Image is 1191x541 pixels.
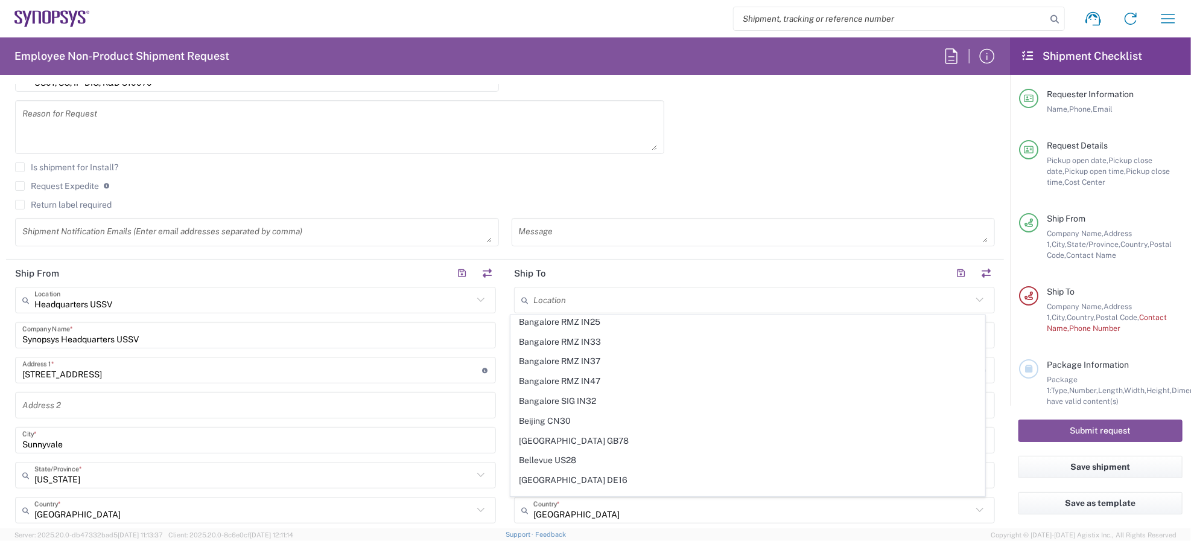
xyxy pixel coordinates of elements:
[1066,251,1116,260] span: Contact Name
[1021,49,1143,63] h2: Shipment Checklist
[15,162,118,172] label: Is shipment for Install?
[15,267,59,280] h2: Ship From
[511,352,985,371] span: Bangalore RMZ IN37
[1047,214,1085,223] span: Ship From
[1051,386,1069,395] span: Type,
[1052,313,1067,322] span: City,
[15,200,112,210] label: Return label required
[1067,313,1096,322] span: Country,
[1047,156,1108,165] span: Pickup open date,
[1018,492,1183,514] button: Save as template
[535,531,566,538] a: Feedback
[1018,456,1183,478] button: Save shipment
[511,313,985,331] span: Bangalore RMZ IN25
[14,531,163,539] span: Server: 2025.20.0-db47332bad5
[168,531,293,539] span: Client: 2025.20.0-8c6e0cf
[1047,229,1104,238] span: Company Name,
[15,181,99,191] label: Request Expedite
[1064,178,1105,187] span: Cost Center
[511,333,985,351] span: Bangalore RMZ IN33
[511,491,985,510] span: [GEOGRAPHIC_DATA] DE20
[1146,386,1172,395] span: Height,
[250,531,293,539] span: [DATE] 12:11:14
[1047,375,1078,395] span: Package 1:
[506,531,536,538] a: Support
[511,471,985,490] span: [GEOGRAPHIC_DATA] DE16
[511,412,985,431] span: Beijing CN30
[1052,240,1067,249] span: City,
[1047,104,1069,114] span: Name,
[511,451,985,470] span: Bellevue US28
[1093,104,1113,114] span: Email
[991,530,1177,540] span: Copyright © [DATE]-[DATE] Agistix Inc., All Rights Reserved
[1069,324,1120,333] span: Phone Number
[1047,360,1129,370] span: Package Information
[1047,302,1104,311] span: Company Name,
[734,7,1046,30] input: Shipment, tracking or reference number
[511,392,985,411] span: Bangalore SIG IN32
[514,267,546,280] h2: Ship To
[1096,313,1139,322] span: Postal Code,
[1047,141,1108,150] span: Request Details
[14,49,229,63] h2: Employee Non-Product Shipment Request
[1047,89,1134,99] span: Requester Information
[1047,287,1075,296] span: Ship To
[1120,240,1149,249] span: Country,
[1098,386,1124,395] span: Length,
[511,372,985,391] span: Bangalore RMZ IN47
[1067,240,1120,249] span: State/Province,
[118,531,163,539] span: [DATE] 11:13:37
[1018,420,1183,442] button: Submit request
[1124,386,1146,395] span: Width,
[1069,104,1093,114] span: Phone,
[511,432,985,450] span: [GEOGRAPHIC_DATA] GB78
[1064,167,1126,176] span: Pickup open time,
[1069,386,1098,395] span: Number,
